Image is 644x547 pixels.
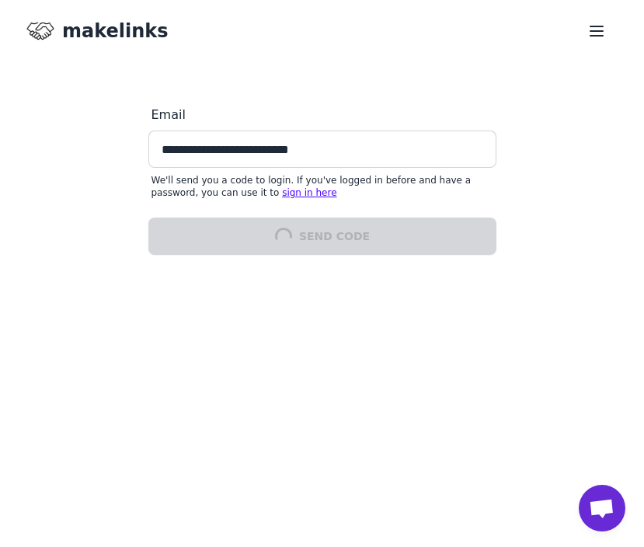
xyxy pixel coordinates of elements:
[25,16,169,47] a: makelinksmakelinks
[62,19,169,44] h1: makelinks
[579,485,625,531] div: Open chat
[25,16,56,47] img: makelinks
[282,187,336,198] a: sign in here
[148,99,496,131] label: Email
[151,174,493,199] p: We'll send you a code to login. If you've logged in before and have a password, you can use it to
